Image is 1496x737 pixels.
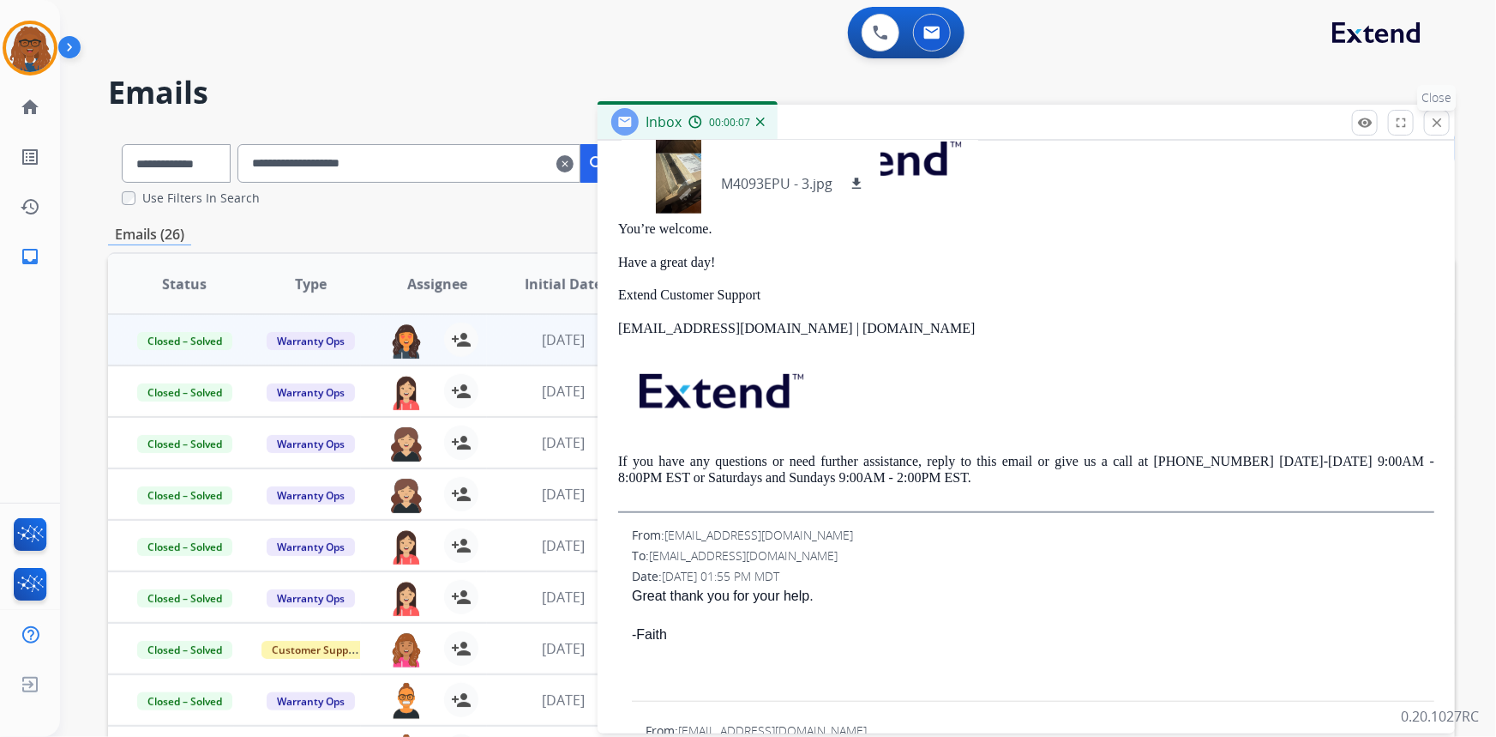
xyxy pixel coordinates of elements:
img: agent-avatar [389,477,424,513]
span: 00:00:07 [709,116,750,130]
img: agent-avatar [389,580,424,616]
mat-icon: remove_red_eye [1357,115,1373,130]
mat-icon: clear [556,154,574,174]
div: Date: [632,568,1434,585]
p: You’re welcome. [618,221,1434,237]
span: Closed – Solved [137,486,232,504]
mat-icon: person_add [451,432,472,453]
span: Closed – Solved [137,538,232,556]
p: Extend Customer Support [618,287,1434,303]
span: Closed – Solved [137,332,232,350]
mat-icon: person_add [451,638,472,659]
span: Assignee [407,274,467,294]
p: If you have any questions or need further assistance, reply to this email or give us a call at [P... [618,454,1434,486]
span: [EMAIL_ADDRESS][DOMAIN_NAME] [649,547,838,564]
mat-icon: search [587,154,608,174]
span: Type [295,274,327,294]
span: Closed – Solved [137,589,232,607]
img: extend.png [618,353,820,421]
span: [DATE] 01:55 PM MDT [662,568,779,584]
span: Warranty Ops [267,384,355,402]
mat-icon: person_add [451,381,472,402]
button: Close [1424,110,1450,136]
span: Warranty Ops [267,589,355,607]
mat-icon: download [849,176,864,191]
span: [EMAIL_ADDRESS][DOMAIN_NAME] [664,527,853,543]
div: To: [632,547,1434,565]
span: Warranty Ops [267,486,355,504]
span: Closed – Solved [137,384,232,402]
span: Warranty Ops [267,435,355,453]
img: agent-avatar [389,374,424,410]
mat-icon: inbox [20,246,40,267]
span: Closed – Solved [137,435,232,453]
span: [DATE] [542,639,585,658]
p: Have a great day! [618,255,1434,270]
span: Warranty Ops [267,332,355,350]
h2: Emails [108,76,1455,110]
label: Use Filters In Search [142,190,260,207]
mat-icon: close [1429,115,1445,130]
mat-icon: home [20,97,40,118]
span: Closed – Solved [137,692,232,710]
span: Inbox [646,112,682,131]
mat-icon: person_add [451,329,472,350]
p: [EMAIL_ADDRESS][DOMAIN_NAME] | [DOMAIN_NAME] [618,321,1434,336]
img: avatar [6,24,54,72]
span: [DATE] [542,485,585,504]
span: [DATE] [542,433,585,452]
mat-icon: person_add [451,535,472,556]
img: agent-avatar [389,631,424,668]
p: 0.20.1027RC [1401,706,1479,727]
span: [DATE] [542,382,585,401]
mat-icon: fullscreen [1393,115,1409,130]
mat-icon: person_add [451,484,472,504]
span: Customer Support [261,641,373,659]
p: Close [1418,85,1457,111]
span: [DATE] [542,691,585,710]
p: -Faith [632,624,1434,645]
div: From: [632,527,1434,544]
span: [DATE] [542,588,585,607]
p: Great thank you for your help. [632,585,1434,607]
span: Warranty Ops [267,692,355,710]
p: M4093EPU - 3.jpg [721,173,832,194]
span: [DATE] [542,330,585,349]
span: Status [162,274,207,294]
span: [DATE] [542,536,585,555]
span: Warranty Ops [267,538,355,556]
img: agent-avatar [389,323,424,359]
span: Initial Date [525,274,602,294]
mat-icon: list_alt [20,147,40,167]
mat-icon: person_add [451,587,472,607]
img: agent-avatar [389,426,424,462]
mat-icon: person_add [451,690,472,710]
mat-icon: history [20,196,40,217]
img: agent-avatar [389,683,424,719]
p: Emails (26) [108,224,191,245]
span: Closed – Solved [137,641,232,659]
img: agent-avatar [389,529,424,565]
